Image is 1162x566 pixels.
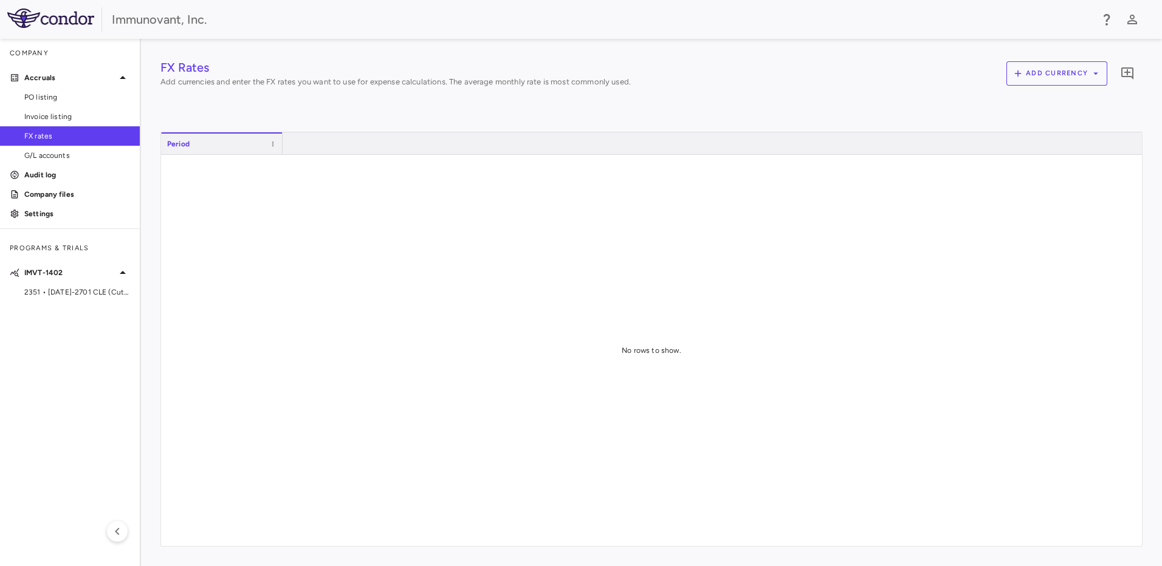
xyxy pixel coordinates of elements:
span: 2351 • [DATE]-2701 CLE (Cutaneous [MEDICAL_DATA]) [24,287,130,298]
span: G/L accounts [24,150,130,161]
img: logo-full-SnFGN8VE.png [7,9,94,28]
button: Add comment [1117,63,1138,84]
span: Period [167,140,190,148]
p: Audit log [24,169,130,180]
p: Add currencies and enter the FX rates you want to use for expense calculations. The average month... [160,77,631,87]
div: Immunovant, Inc. [112,10,1092,29]
h4: FX Rates [160,58,631,77]
button: Add currency [1006,61,1107,86]
p: IMVT-1402 [24,267,115,278]
span: FX rates [24,131,130,141]
p: Settings [24,208,130,219]
span: Invoice listing [24,111,130,122]
svg: Add comment [1120,66,1135,81]
p: Accruals [24,72,115,83]
p: Company files [24,189,130,200]
span: PO listing [24,92,130,103]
